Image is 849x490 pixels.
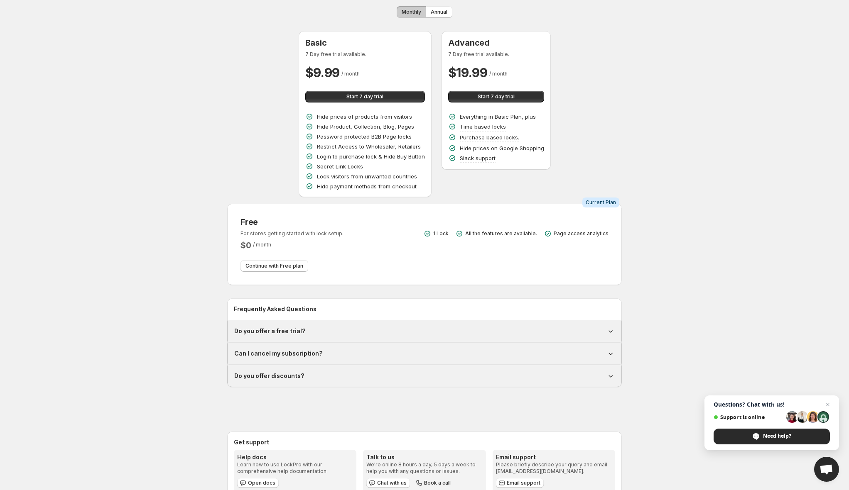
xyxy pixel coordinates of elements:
button: Start 7 day trial [448,91,544,102]
p: Hide prices of products from visitors [317,112,412,121]
h2: Get support [234,438,615,446]
span: Need help? [763,432,791,440]
span: Start 7 day trial [346,93,383,100]
h3: Help docs [237,453,353,461]
span: Book a call [424,480,451,486]
h3: Talk to us [366,453,482,461]
h3: Free [240,217,344,227]
p: Page access analytics [554,230,609,237]
p: Learn how to use LockPro with our comprehensive help documentation. [237,461,353,475]
h2: Frequently Asked Questions [234,305,615,313]
span: Questions? Chat with us! [714,401,830,408]
p: Login to purchase lock & Hide Buy Button [317,152,425,161]
h3: Basic [305,38,425,48]
p: Secret Link Locks [317,162,363,171]
span: Annual [431,9,447,15]
p: Hide Product, Collection, Blog, Pages [317,122,414,131]
p: Purchase based locks. [460,133,519,141]
h1: Do you offer a free trial? [234,327,306,335]
button: Monthly [397,6,426,18]
p: 1 Lock [433,230,449,237]
span: Start 7 day trial [478,93,515,100]
span: Email support [507,480,540,486]
span: Support is online [714,414,783,420]
p: Slack support [460,154,496,162]
span: / month [341,71,360,77]
span: Chat with us [377,480,407,486]
button: Chat with us [366,478,410,488]
span: Close chat [823,400,833,410]
p: Password protected B2B Page locks [317,132,412,141]
p: Please briefly describe your query and email [EMAIL_ADDRESS][DOMAIN_NAME]. [496,461,612,475]
p: For stores getting started with lock setup. [240,230,344,237]
p: All the features are available. [465,230,537,237]
button: Start 7 day trial [305,91,425,102]
p: Hide payment methods from checkout [317,182,417,190]
a: Open docs [237,478,279,488]
h2: $ 0 [240,240,251,250]
button: Book a call [413,478,454,488]
a: Email support [496,478,544,488]
p: 7 Day free trial available. [305,51,425,58]
h1: Can I cancel my subscription? [234,349,323,358]
p: We're online 8 hours a day, 5 days a week to help you with any questions or issues. [366,461,482,475]
div: Open chat [814,457,839,482]
span: / month [489,71,508,77]
p: 7 Day free trial available. [448,51,544,58]
div: Need help? [714,429,830,444]
h3: Email support [496,453,612,461]
span: Open docs [248,480,275,486]
button: Continue with Free plan [240,260,308,272]
h2: $ 9.99 [305,64,340,81]
span: / month [253,241,271,248]
h1: Do you offer discounts? [234,372,304,380]
p: Restrict Access to Wholesaler, Retailers [317,142,421,151]
h2: $ 19.99 [448,64,488,81]
p: Lock visitors from unwanted countries [317,172,417,180]
h3: Advanced [448,38,544,48]
span: Continue with Free plan [245,263,303,269]
p: Hide prices on Google Shopping [460,144,544,152]
p: Time based locks [460,122,506,131]
span: Current Plan [586,199,616,206]
p: Everything in Basic Plan, plus [460,112,536,121]
button: Annual [426,6,452,18]
span: Monthly [402,9,421,15]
